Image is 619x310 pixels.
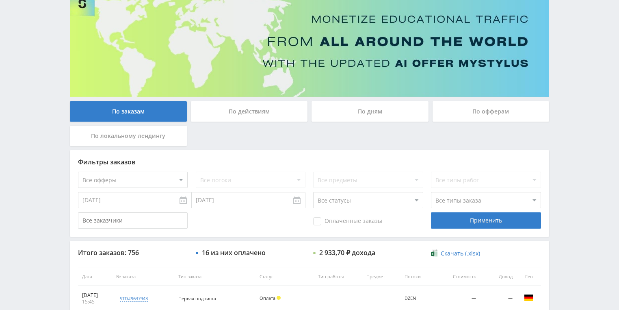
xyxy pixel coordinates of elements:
[312,101,429,122] div: По дням
[78,249,188,256] div: Итого заказов: 756
[255,268,314,286] th: Статус
[441,250,480,257] span: Скачать (.xlsx)
[277,296,281,300] span: Холд
[174,268,255,286] th: Тип заказа
[82,292,108,299] div: [DATE]
[480,268,517,286] th: Доход
[191,101,308,122] div: По действиям
[524,293,534,303] img: deu.png
[260,295,275,301] span: Оплата
[78,268,112,286] th: Дата
[431,249,438,257] img: xlsx
[120,295,148,302] div: std#9637943
[313,217,382,225] span: Оплаченные заказы
[433,101,550,122] div: По офферам
[362,268,400,286] th: Предмет
[70,101,187,122] div: По заказам
[517,268,541,286] th: Гео
[82,299,108,305] div: 15:45
[435,268,480,286] th: Стоимость
[319,249,375,256] div: 2 933,70 ₽ дохода
[70,126,187,146] div: По локальному лендингу
[405,296,431,301] div: DZEN
[314,268,362,286] th: Тип работы
[78,158,541,166] div: Фильтры заказов
[400,268,435,286] th: Потоки
[431,212,541,229] div: Применить
[112,268,174,286] th: № заказа
[431,249,480,258] a: Скачать (.xlsx)
[78,212,188,229] input: Все заказчики
[178,295,216,301] span: Первая подписка
[202,249,266,256] div: 16 из них оплачено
